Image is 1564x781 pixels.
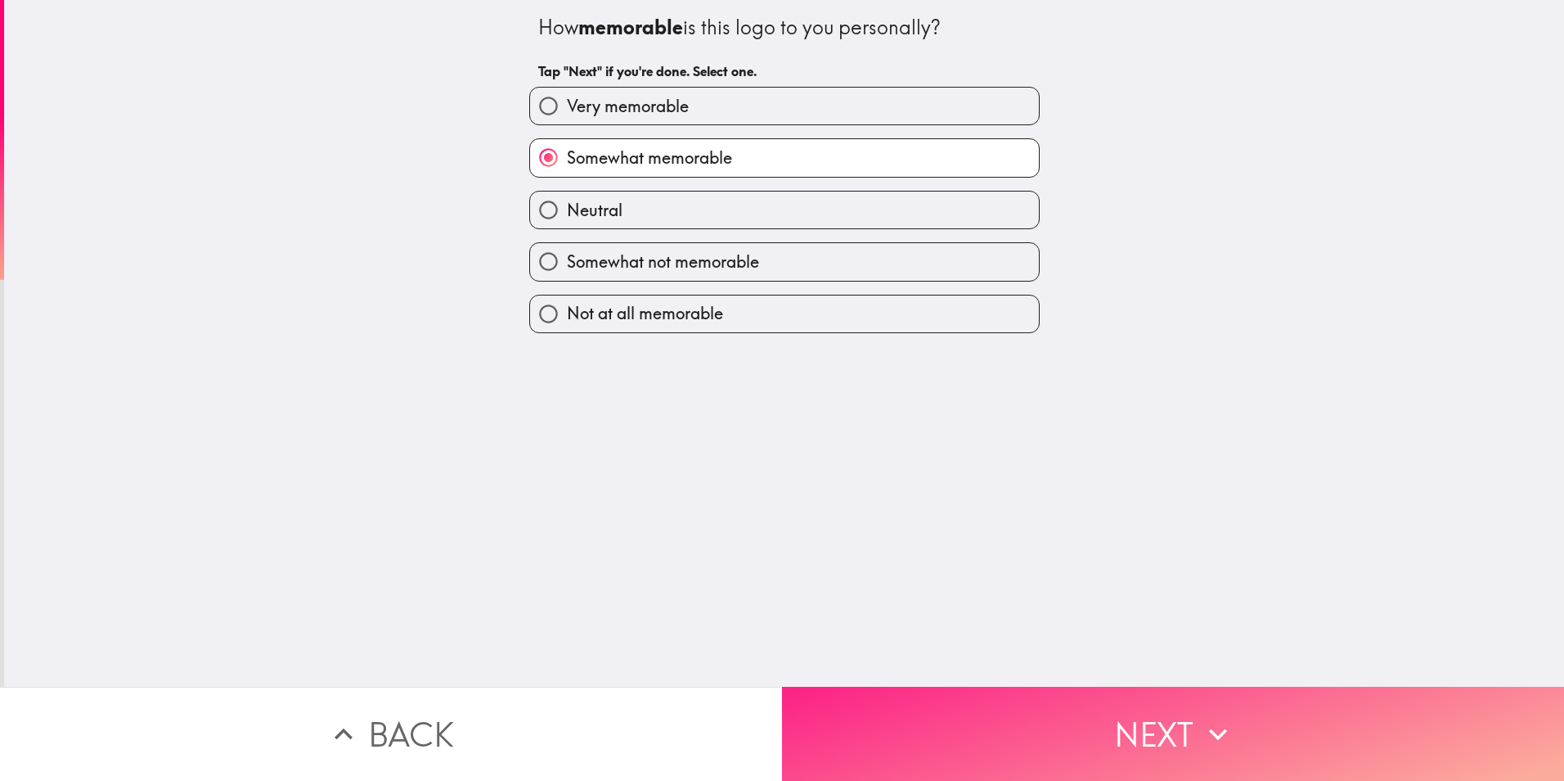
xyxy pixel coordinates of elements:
button: Somewhat not memorable [530,243,1039,280]
span: Not at all memorable [567,302,723,325]
b: memorable [578,15,683,39]
h6: Tap "Next" if you're done. Select one. [538,62,1031,80]
button: Neutral [530,192,1039,228]
div: How is this logo to you personally? [538,14,1031,42]
button: Somewhat memorable [530,139,1039,176]
span: Somewhat memorable [567,147,732,169]
span: Very memorable [567,95,689,118]
button: Next [782,687,1564,781]
span: Neutral [567,199,622,222]
button: Not at all memorable [530,296,1039,332]
button: Very memorable [530,88,1039,124]
span: Somewhat not memorable [567,251,759,273]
